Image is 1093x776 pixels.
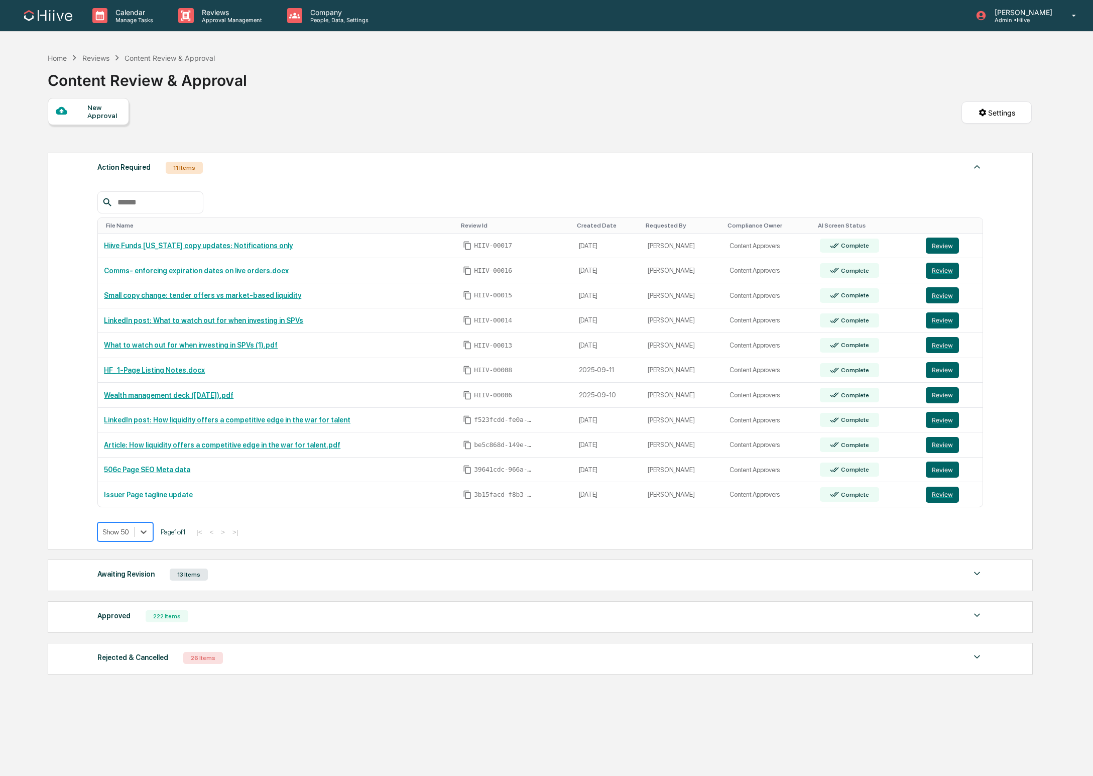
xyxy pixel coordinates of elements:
span: Copy Id [463,316,472,325]
td: Content Approvers [723,408,813,433]
span: Copy Id [463,266,472,275]
span: HIIV-00016 [474,267,512,275]
span: Copy Id [463,391,472,400]
td: [PERSON_NAME] [642,482,723,507]
img: caret [971,609,983,621]
img: caret [971,161,983,173]
p: [PERSON_NAME] [987,8,1057,17]
button: Review [926,362,959,378]
td: Content Approvers [723,283,813,308]
a: Article: How liquidity offers a competitive edge in the war for talent.pdf [104,441,340,449]
td: Content Approvers [723,383,813,408]
button: Review [926,437,959,453]
a: What to watch out for when investing in SPVs (1).pdf [104,341,278,349]
button: Review [926,263,959,279]
td: [DATE] [573,258,642,283]
div: Complete [839,466,869,473]
p: Calendar [107,8,158,17]
div: Complete [839,392,869,399]
div: Toggle SortBy [818,222,916,229]
div: Home [48,54,67,62]
a: Review [926,238,977,254]
a: Hiive Funds [US_STATE] copy updates: Notifications only [104,242,293,250]
button: Settings [961,101,1032,124]
div: Content Review & Approval [48,63,247,89]
div: Awaiting Revision [97,568,155,581]
span: Copy Id [463,366,472,375]
img: caret [971,568,983,580]
td: [DATE] [573,432,642,458]
div: Toggle SortBy [577,222,638,229]
td: 2025-09-11 [573,358,642,383]
span: HIIV-00006 [474,391,512,399]
a: Review [926,337,977,353]
div: Complete [839,367,869,374]
td: Content Approvers [723,358,813,383]
span: HIIV-00008 [474,366,512,374]
button: Review [926,487,959,503]
td: [DATE] [573,283,642,308]
span: Copy Id [463,490,472,499]
p: Manage Tasks [107,17,158,24]
span: Copy Id [463,241,472,250]
div: Action Required [97,161,151,174]
div: Reviews [82,54,109,62]
div: 222 Items [146,610,188,622]
a: LinkedIn post: What to watch out for when investing in SPVs [104,316,303,324]
td: [PERSON_NAME] [642,234,723,259]
div: Toggle SortBy [106,222,453,229]
p: Reviews [194,8,267,17]
a: Review [926,412,977,428]
a: Issuer Page tagline update [104,491,193,499]
td: [DATE] [573,333,642,358]
td: [DATE] [573,234,642,259]
span: HIIV-00017 [474,242,512,250]
td: [DATE] [573,308,642,334]
span: 39641cdc-966a-4e65-879f-2a6a777944d8 [474,466,534,474]
td: Content Approvers [723,333,813,358]
button: > [218,528,228,536]
td: [PERSON_NAME] [642,283,723,308]
div: Complete [839,292,869,299]
button: Review [926,287,959,303]
a: Wealth management deck ([DATE]).pdf [104,391,233,399]
div: New Approval [87,103,121,120]
a: 506c Page SEO Meta data [104,466,190,474]
img: logo [24,10,72,21]
button: Review [926,412,959,428]
button: Review [926,238,959,254]
td: [DATE] [573,482,642,507]
p: Admin • Hiive [987,17,1057,24]
td: Content Approvers [723,308,813,334]
div: Approved [97,609,131,622]
a: Review [926,487,977,503]
td: Content Approvers [723,234,813,259]
div: Complete [839,317,869,324]
td: [DATE] [573,458,642,483]
a: LinkedIn post: How liquidity offers a competitive edge in the war for talent [104,416,350,424]
a: Comms- enforcing expiration dates on live orders.docx [104,267,289,275]
a: Review [926,263,977,279]
td: [PERSON_NAME] [642,458,723,483]
button: Review [926,462,959,478]
td: [PERSON_NAME] [642,258,723,283]
a: Review [926,462,977,478]
div: Toggle SortBy [461,222,568,229]
button: |< [193,528,205,536]
span: 3b15facd-f8b3-477c-80ee-d7a648742bf4 [474,491,534,499]
td: [PERSON_NAME] [642,432,723,458]
div: Toggle SortBy [646,222,719,229]
div: Rejected & Cancelled [97,651,168,664]
a: Review [926,387,977,403]
p: Company [302,8,374,17]
td: Content Approvers [723,258,813,283]
img: caret [971,651,983,663]
span: Copy Id [463,440,472,450]
div: Complete [839,342,869,349]
span: HIIV-00015 [474,291,512,299]
p: People, Data, Settings [302,17,374,24]
button: Review [926,312,959,328]
div: Content Review & Approval [125,54,215,62]
a: Review [926,287,977,303]
a: Small copy change: tender offers vs market-based liquidity [104,291,301,299]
